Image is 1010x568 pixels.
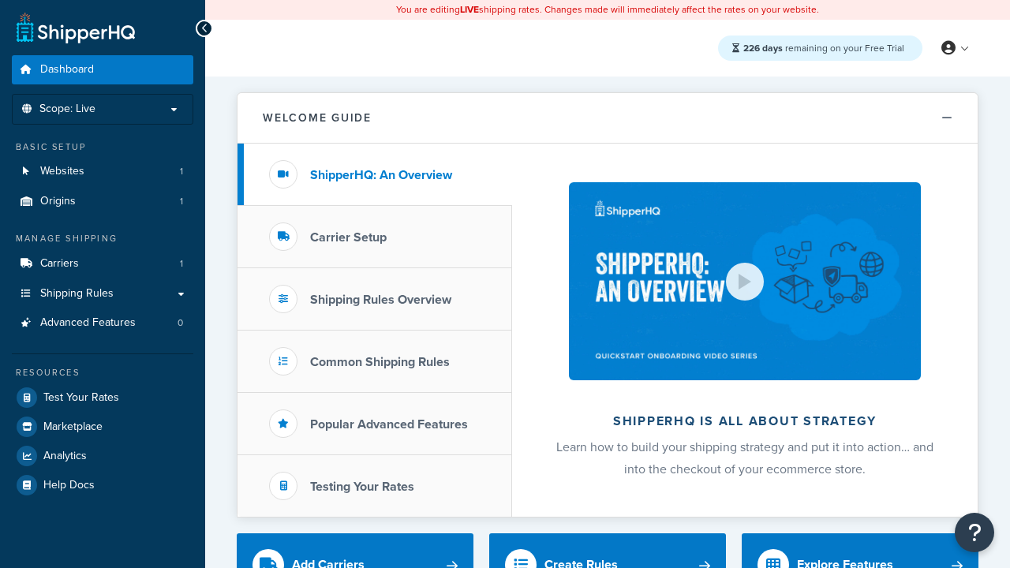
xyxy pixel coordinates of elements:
[40,316,136,330] span: Advanced Features
[12,279,193,308] a: Shipping Rules
[40,165,84,178] span: Websites
[310,168,452,182] h3: ShipperHQ: An Overview
[178,316,183,330] span: 0
[238,93,978,144] button: Welcome Guide
[263,112,372,124] h2: Welcome Guide
[310,417,468,432] h3: Popular Advanced Features
[554,414,936,428] h2: ShipperHQ is all about strategy
[12,366,193,379] div: Resources
[12,413,193,441] a: Marketplace
[556,438,933,478] span: Learn how to build your shipping strategy and put it into action… and into the checkout of your e...
[12,249,193,278] li: Carriers
[43,420,103,434] span: Marketplace
[310,480,414,494] h3: Testing Your Rates
[12,471,193,499] a: Help Docs
[180,195,183,208] span: 1
[180,257,183,271] span: 1
[12,157,193,186] a: Websites1
[12,157,193,186] li: Websites
[743,41,904,55] span: remaining on your Free Trial
[12,308,193,338] a: Advanced Features0
[569,182,921,380] img: ShipperHQ is all about strategy
[43,391,119,405] span: Test Your Rates
[43,479,95,492] span: Help Docs
[43,450,87,463] span: Analytics
[40,195,76,208] span: Origins
[310,293,451,307] h3: Shipping Rules Overview
[40,257,79,271] span: Carriers
[39,103,95,116] span: Scope: Live
[12,442,193,470] a: Analytics
[955,513,994,552] button: Open Resource Center
[180,165,183,178] span: 1
[12,308,193,338] li: Advanced Features
[12,383,193,412] a: Test Your Rates
[40,287,114,301] span: Shipping Rules
[12,55,193,84] a: Dashboard
[12,140,193,154] div: Basic Setup
[460,2,479,17] b: LIVE
[743,41,783,55] strong: 226 days
[310,355,450,369] h3: Common Shipping Rules
[12,232,193,245] div: Manage Shipping
[12,187,193,216] a: Origins1
[310,230,387,245] h3: Carrier Setup
[12,187,193,216] li: Origins
[40,63,94,77] span: Dashboard
[12,249,193,278] a: Carriers1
